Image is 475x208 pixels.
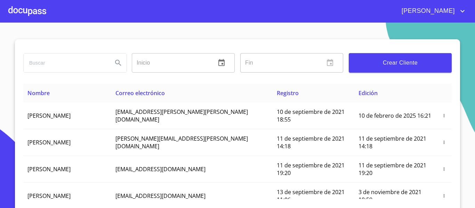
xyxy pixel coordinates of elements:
[396,6,467,17] button: account of current user
[277,135,345,150] span: 11 de septiembre de 2021 14:18
[359,161,426,177] span: 11 de septiembre de 2021 19:20
[396,6,458,17] span: [PERSON_NAME]
[277,188,345,203] span: 13 de septiembre de 2021 11:06
[115,192,206,200] span: [EMAIL_ADDRESS][DOMAIN_NAME]
[359,135,426,150] span: 11 de septiembre de 2021 14:18
[24,53,107,72] input: search
[359,188,421,203] span: 3 de noviembre de 2021 18:59
[277,89,299,97] span: Registro
[359,89,378,97] span: Edición
[277,161,345,177] span: 11 de septiembre de 2021 19:20
[115,165,206,173] span: [EMAIL_ADDRESS][DOMAIN_NAME]
[110,55,127,71] button: Search
[27,192,71,200] span: [PERSON_NAME]
[27,165,71,173] span: [PERSON_NAME]
[115,108,248,123] span: [EMAIL_ADDRESS][PERSON_NAME][PERSON_NAME][DOMAIN_NAME]
[115,135,248,150] span: [PERSON_NAME][EMAIL_ADDRESS][PERSON_NAME][DOMAIN_NAME]
[359,112,431,119] span: 10 de febrero de 2025 16:21
[27,89,50,97] span: Nombre
[27,112,71,119] span: [PERSON_NAME]
[277,108,345,123] span: 10 de septiembre de 2021 18:55
[354,58,446,68] span: Crear Cliente
[27,139,71,146] span: [PERSON_NAME]
[115,89,165,97] span: Correo electrónico
[349,53,452,73] button: Crear Cliente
